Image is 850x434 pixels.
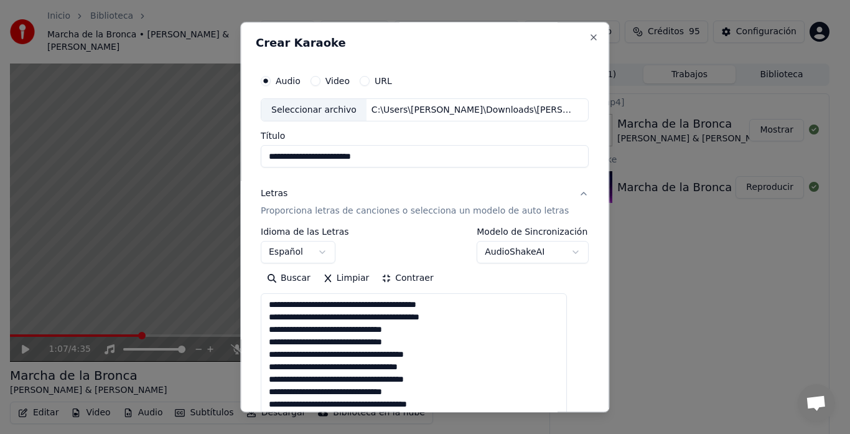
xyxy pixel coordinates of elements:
label: Título [261,132,589,141]
h2: Crear Karaoke [256,37,594,49]
button: Contraer [376,269,440,289]
label: Modelo de Sincronización [477,228,589,237]
button: Limpiar [317,269,375,289]
p: Proporciona letras de canciones o selecciona un modelo de auto letras [261,205,569,218]
div: Seleccionar archivo [261,99,367,121]
label: Audio [276,77,301,85]
label: Video [325,77,350,85]
button: LetrasProporciona letras de canciones o selecciona un modelo de auto letras [261,178,589,228]
label: URL [375,77,392,85]
label: Idioma de las Letras [261,228,349,237]
button: Buscar [261,269,317,289]
div: C:\Users\[PERSON_NAME]\Downloads\[PERSON_NAME] [wqkBJqDDzdI].mp3 [367,104,578,116]
div: Letras [261,188,287,200]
